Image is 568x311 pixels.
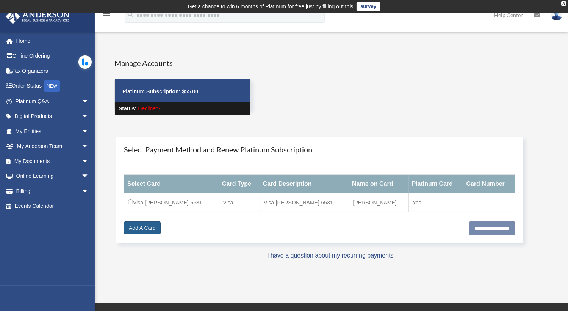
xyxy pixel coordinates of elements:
[409,193,463,212] td: Yes
[124,175,219,193] th: Select Card
[81,109,97,124] span: arrow_drop_down
[119,105,136,112] strong: Status:
[81,169,97,184] span: arrow_drop_down
[81,139,97,154] span: arrow_drop_down
[260,175,349,193] th: Card Description
[81,154,97,169] span: arrow_drop_down
[409,175,463,193] th: Platinum Card
[5,199,100,214] a: Events Calendar
[138,105,160,112] span: Declined-
[5,79,100,94] a: Order StatusNEW
[5,139,100,154] a: My Anderson Teamarrow_drop_down
[122,88,185,94] strong: Platinum Subscription: $
[5,154,100,169] a: My Documentsarrow_drop_down
[260,193,349,212] td: Visa-[PERSON_NAME]-6531
[561,1,566,6] div: close
[219,193,260,212] td: Visa
[124,193,219,212] td: Visa-[PERSON_NAME]-6531
[219,175,260,193] th: Card Type
[5,33,100,49] a: Home
[5,169,100,184] a: Online Learningarrow_drop_down
[5,184,100,199] a: Billingarrow_drop_down
[463,175,515,193] th: Card Number
[3,9,72,24] img: Anderson Advisors Platinum Portal
[124,221,161,234] a: Add A Card
[44,80,60,92] div: NEW
[188,2,354,11] div: Get a chance to win 6 months of Platinum for free just by filling out this
[267,252,394,259] a: I have a question about my recurring payments
[357,2,380,11] a: survey
[5,63,100,79] a: Tax Organizers
[5,94,100,109] a: Platinum Q&Aarrow_drop_down
[102,13,111,20] a: menu
[5,124,100,139] a: My Entitiesarrow_drop_down
[81,184,97,199] span: arrow_drop_down
[551,9,562,20] img: User Pic
[81,94,97,109] span: arrow_drop_down
[124,144,515,155] h4: Select Payment Method and Renew Platinum Subscription
[127,10,135,19] i: search
[81,124,97,139] span: arrow_drop_down
[5,49,100,64] a: Online Ordering
[114,58,251,68] h4: Manage Accounts
[122,87,243,96] p: 55.00
[349,193,408,212] td: [PERSON_NAME]
[349,175,408,193] th: Name on Card
[102,11,111,20] i: menu
[5,109,100,124] a: Digital Productsarrow_drop_down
